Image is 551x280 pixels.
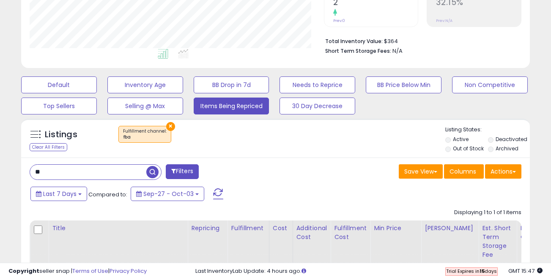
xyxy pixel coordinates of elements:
[30,143,67,151] div: Clear All Filters
[72,267,108,275] a: Terms of Use
[123,128,167,141] span: Fulfillment channel :
[273,224,289,233] div: Cost
[296,224,327,242] div: Additional Cost
[110,267,147,275] a: Privacy Policy
[280,76,355,93] button: Needs to Reprice
[450,167,476,176] span: Columns
[88,190,127,198] span: Compared to:
[444,164,484,179] button: Columns
[453,145,484,152] label: Out of Stock
[480,268,485,275] b: 15
[508,267,543,275] span: 2025-10-12 15:47 GMT
[374,224,417,233] div: Min Price
[485,164,521,179] button: Actions
[45,129,77,141] h5: Listings
[131,187,204,201] button: Sep-27 - Oct-03
[8,267,147,275] div: seller snap | |
[166,164,199,179] button: Filters
[333,18,345,23] small: Prev: 0
[280,98,355,114] button: 30 Day Decrease
[107,76,183,93] button: Inventory Age
[392,47,403,55] span: N/A
[30,187,87,201] button: Last 7 Days
[231,224,265,233] div: Fulfillment
[436,18,452,23] small: Prev: N/A
[446,268,497,275] span: Trial Expires in days
[43,190,77,198] span: Last 7 Days
[454,209,521,217] div: Displaying 1 to 1 of 1 items
[21,98,97,114] button: Top Sellers
[399,164,443,179] button: Save View
[123,134,167,140] div: fba
[52,224,184,233] div: Title
[366,76,441,93] button: BB Price Below Min
[453,136,469,143] label: Active
[194,76,269,93] button: BB Drop in 7d
[496,145,518,152] label: Archived
[445,126,530,134] p: Listing States:
[325,47,391,54] b: Short Term Storage Fees:
[107,98,183,114] button: Selling @ Max
[8,267,39,275] strong: Copyright
[425,224,475,233] div: [PERSON_NAME]
[496,136,527,143] label: Deactivated
[325,38,383,45] b: Total Inventory Value:
[325,35,515,46] li: $364
[143,190,194,198] span: Sep-27 - Oct-03
[195,267,543,275] div: Last InventoryLab Update: 4 hours ago.
[520,224,549,242] div: Fulfillable Quantity
[452,76,528,93] button: Non Competitive
[334,224,367,242] div: Fulfillment Cost
[21,76,97,93] button: Default
[191,224,224,233] div: Repricing
[482,224,513,259] div: Est. Short Term Storage Fee
[166,122,175,131] button: ×
[194,98,269,114] button: Items Being Repriced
